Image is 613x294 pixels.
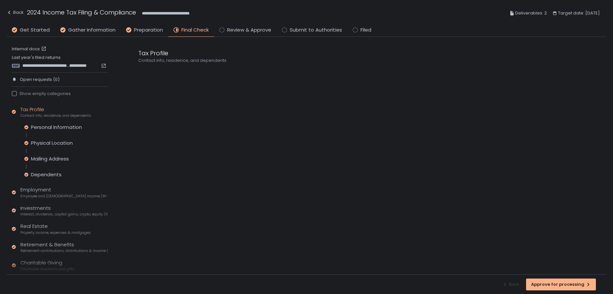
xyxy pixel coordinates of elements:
[31,124,82,131] div: Personal Information
[526,279,596,290] button: Approve for processing
[558,9,600,17] span: Target date: [DATE]
[227,26,271,34] span: Review & Approve
[31,171,62,178] div: Dependents
[12,46,48,52] a: Internal docs
[27,8,136,17] h1: 2024 Income Tax Filing & Compliance
[20,248,108,253] span: Retirement contributions, distributions & income (1099-R, 5498)
[181,26,209,34] span: Final Check
[290,26,342,34] span: Submit to Authorities
[7,9,24,16] div: Back
[20,205,108,217] div: Investments
[20,212,108,217] span: Interest, dividends, capital gains, crypto, equity (1099s, K-1s)
[68,26,116,34] span: Gather Information
[20,186,108,199] div: Employment
[7,8,24,19] button: Back
[20,223,91,235] div: Real Estate
[31,156,69,162] div: Mailing Address
[138,58,454,63] div: Contact info, residence, and dependents
[20,113,91,118] span: Contact info, residence, and dependents
[531,282,591,287] div: Approve for processing
[20,241,108,254] div: Retirement & Benefits
[515,9,547,17] span: Deliverables: 2
[138,49,454,58] div: Tax Profile
[20,194,108,199] span: Employee and [DEMOGRAPHIC_DATA] income (W-2s)
[31,140,73,146] div: Physical Location
[20,267,75,272] span: Charitable donations and gifts
[20,26,50,34] span: Get Started
[20,106,91,118] div: Tax Profile
[134,26,163,34] span: Preparation
[12,55,108,68] div: Last year's filed returns
[20,230,91,235] span: Property income, expenses & mortgages
[20,259,75,272] div: Charitable Giving
[360,26,371,34] span: Filed
[20,77,60,83] span: Open requests (0)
